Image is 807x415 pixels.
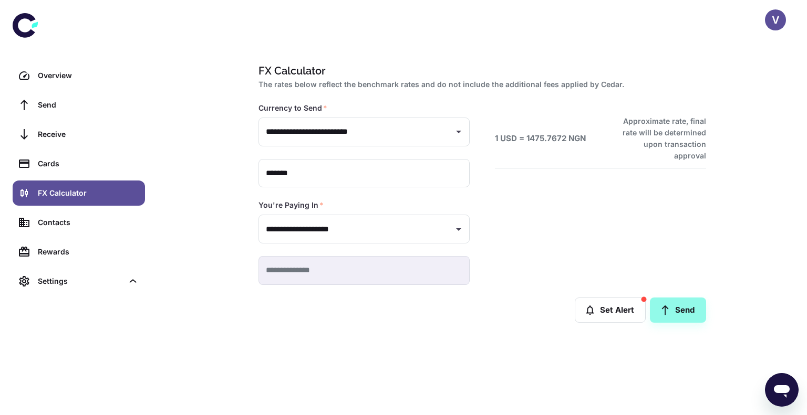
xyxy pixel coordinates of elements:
button: V [765,9,786,30]
a: Contacts [13,210,145,235]
div: Overview [38,70,139,81]
div: Contacts [38,217,139,228]
div: Send [38,99,139,111]
div: Cards [38,158,139,169]
h6: Approximate rate, final rate will be determined upon transaction approval [611,115,706,162]
a: Cards [13,151,145,176]
div: Receive [38,129,139,140]
iframe: Button to launch messaging window [765,373,799,407]
button: Set Alert [575,297,646,323]
div: Settings [38,275,123,287]
a: Send [13,92,145,118]
button: Open [451,124,466,139]
button: Open [451,222,466,237]
a: FX Calculator [13,180,145,206]
label: You're Paying In [258,200,324,210]
label: Currency to Send [258,103,327,113]
a: Rewards [13,239,145,264]
h1: FX Calculator [258,63,702,79]
a: Send [650,297,706,323]
div: Settings [13,269,145,294]
div: FX Calculator [38,187,139,199]
a: Receive [13,122,145,147]
div: Rewards [38,246,139,258]
h6: 1 USD = 1475.7672 NGN [495,133,586,145]
a: Overview [13,63,145,88]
